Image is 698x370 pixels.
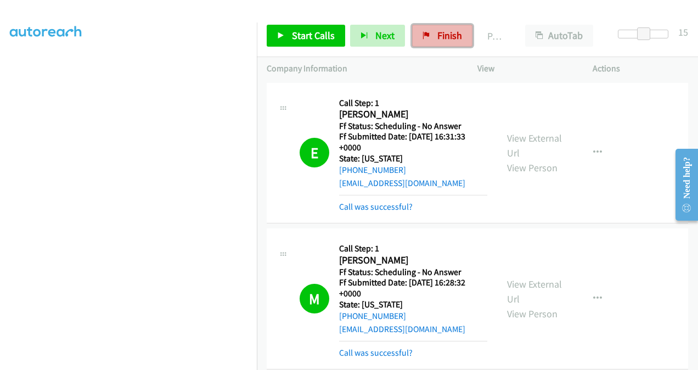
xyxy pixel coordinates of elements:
h2: [PERSON_NAME] [339,108,483,121]
a: Call was successful? [339,201,413,212]
h5: Ff Submitted Date: [DATE] 16:28:32 +0000 [339,277,487,299]
h5: State: [US_STATE] [339,299,487,310]
span: Next [375,29,395,42]
p: Actions [593,62,688,75]
p: View [477,62,573,75]
h1: M [300,284,329,313]
h5: State: [US_STATE] [339,153,487,164]
h5: Ff Status: Scheduling - No Answer [339,121,487,132]
h5: Ff Submitted Date: [DATE] 16:31:33 +0000 [339,131,487,153]
button: AutoTab [525,25,593,47]
a: Call was successful? [339,347,413,358]
a: View Person [507,307,558,320]
button: Next [350,25,405,47]
h5: Call Step: 1 [339,243,487,254]
h2: [PERSON_NAME] [339,254,483,267]
p: Paused [487,29,505,43]
a: [EMAIL_ADDRESS][DOMAIN_NAME] [339,324,465,334]
h5: Call Step: 1 [339,98,487,109]
div: 15 [678,25,688,40]
iframe: Resource Center [667,141,698,228]
a: Finish [412,25,472,47]
a: [PHONE_NUMBER] [339,165,406,175]
h5: Ff Status: Scheduling - No Answer [339,267,487,278]
a: View External Url [507,278,562,305]
a: View External Url [507,132,562,159]
h1: E [300,138,329,167]
a: [EMAIL_ADDRESS][DOMAIN_NAME] [339,178,465,188]
a: View Person [507,161,558,174]
span: Start Calls [292,29,335,42]
p: Company Information [267,62,458,75]
span: Finish [437,29,462,42]
a: [PHONE_NUMBER] [339,311,406,321]
a: Start Calls [267,25,345,47]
